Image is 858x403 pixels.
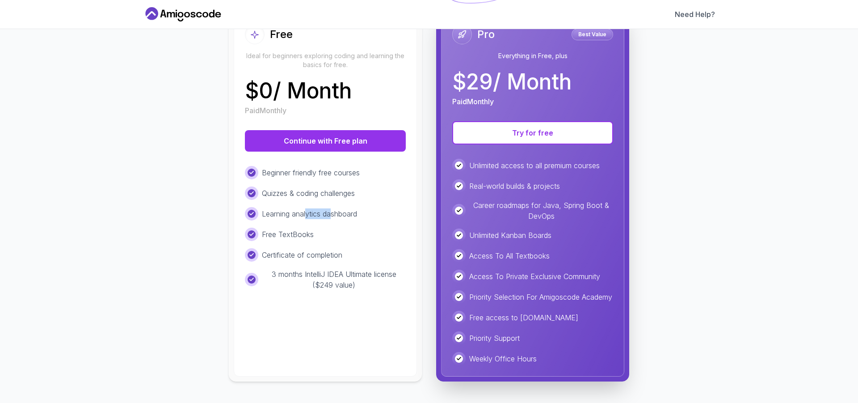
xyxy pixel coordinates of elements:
p: Access To Private Exclusive Community [469,271,600,282]
p: Unlimited Kanban Boards [469,230,551,241]
a: Need Help? [675,9,715,20]
p: Quizzes & coding challenges [262,188,355,199]
p: $ 0 / Month [245,80,352,102]
p: Ideal for beginners exploring coding and learning the basics for free. [245,51,406,69]
p: Real-world builds & projects [469,181,560,191]
p: Priority Selection For Amigoscode Academy [469,292,612,302]
p: Priority Support [469,333,520,344]
p: Career roadmaps for Java, Spring Boot & DevOps [469,200,613,221]
h2: Pro [477,27,495,42]
p: Free access to [DOMAIN_NAME] [469,312,578,323]
p: Weekly Office Hours [469,353,537,364]
p: Paid Monthly [245,105,286,116]
button: Continue with Free plan [245,130,406,152]
h2: Free [270,27,293,42]
p: Access To All Textbooks [469,250,550,261]
p: Unlimited access to all premium courses [469,160,600,171]
p: Free TextBooks [262,229,314,240]
p: Paid Monthly [452,96,494,107]
p: 3 months IntelliJ IDEA Ultimate license ($249 value) [262,269,406,290]
p: Everything in Free, plus [452,51,613,60]
p: $ 29 / Month [452,71,572,93]
p: Beginner friendly free courses [262,167,360,178]
p: Certificate of completion [262,250,342,260]
p: Learning analytics dashboard [262,208,357,219]
button: Try for free [452,121,613,144]
p: Best Value [573,30,612,39]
